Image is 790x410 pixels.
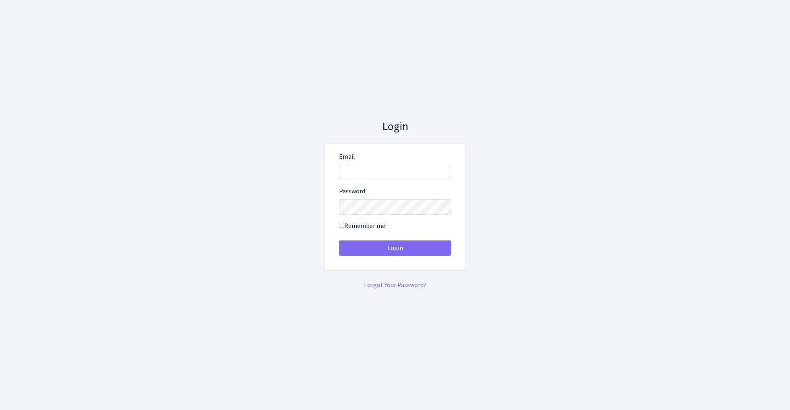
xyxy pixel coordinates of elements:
[339,221,385,231] label: Remember me
[339,186,365,196] label: Password
[324,120,466,134] h3: Login
[339,223,344,228] input: Remember me
[364,281,426,290] a: Forgot Your Password?
[339,152,355,162] label: Email
[339,240,451,256] button: Login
